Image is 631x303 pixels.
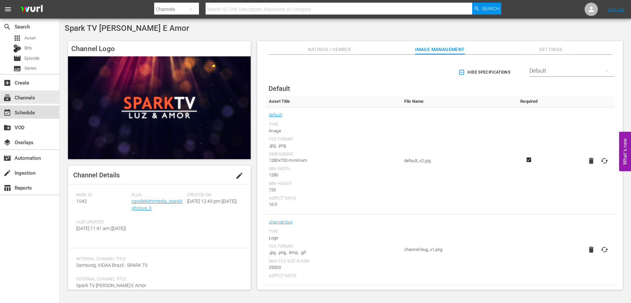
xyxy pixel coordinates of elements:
td: default_v2.jpg [401,107,515,214]
div: .jpg, .png, .bmp, .gif [269,249,398,256]
div: File Format [269,244,398,249]
span: Bits Tile [269,289,398,297]
span: Channels [3,94,11,102]
span: Reports [3,184,11,192]
span: Ratings / Genres [304,45,354,54]
span: Asset [13,34,21,42]
span: Created On: [187,193,239,198]
span: menu [4,5,12,13]
span: Hide Specifications [460,69,510,76]
span: Last Updated: [76,220,128,225]
span: Bits [25,45,32,51]
div: 720 [269,187,398,193]
div: Min Height [269,181,398,187]
span: Samsung, VIDAA Brazil - SPARK TV [76,263,148,268]
div: Aspect Ratio [269,196,398,201]
a: Sign Out [607,7,625,12]
div: Image [269,128,398,134]
div: Max File Size In Kbs [269,259,398,264]
a: default [269,111,282,119]
div: Default [530,62,614,80]
span: 1042 [76,199,87,204]
span: Automation [3,154,11,162]
span: Search [3,23,11,31]
a: channel-bug [269,218,293,226]
div: Type [269,229,398,235]
span: Episode [13,54,21,62]
span: Create [3,79,11,87]
img: ans4CAIJ8jUAAAAAAAAAAAAAAAAAAAAAAAAgQb4GAAAAAAAAAAAAAAAAAAAAAAAAJMjXAAAAAAAAAAAAAAAAAAAAAAAAgAT5G... [16,2,48,17]
span: Slug: [132,193,184,198]
span: Channel Details [73,171,120,179]
h4: Channel Logo [68,41,251,56]
div: 16:9 [269,201,398,208]
span: Spark TV [PERSON_NAME] E Amor [65,24,189,33]
span: Default [269,85,290,92]
div: .jpg, .png [269,142,398,149]
button: Hide Specifications [457,63,513,82]
span: [DATE] 11:41 am ([DATE]) [76,226,126,231]
span: Episode [25,55,39,62]
th: Required [515,95,543,107]
span: VOD [3,124,11,132]
span: Search [482,3,499,15]
a: candlelightmedia_sparklightlove_3 [132,199,182,211]
svg: Required [525,157,533,163]
div: Logo [269,235,398,241]
button: Open Feedback Widget [619,132,631,171]
div: Type [269,122,398,128]
div: Bits [13,44,21,52]
span: [DATE] 12:43 pm ([DATE]) [187,199,237,204]
span: Series [25,65,36,72]
th: Asset Title [266,95,401,107]
div: Dimensions [269,152,398,157]
span: Asset [25,35,35,41]
div: 25000 [269,264,398,271]
div: 1280 [269,172,398,178]
span: Series [13,65,21,73]
span: Image Management [415,45,465,54]
span: Internal Channel Title: [76,257,239,262]
span: Overlays [3,139,11,147]
button: edit [231,168,247,184]
div: File Format [269,137,398,142]
div: Min Width [269,166,398,172]
button: Search [472,3,501,15]
div: Aspect Ratio [269,273,398,279]
span: edit [235,172,243,180]
img: Spark TV Luz E Amor [68,56,251,159]
span: Wurl ID: [76,193,128,198]
span: Schedule [3,109,11,117]
span: External Channel Title: [76,277,239,282]
span: Settings [526,45,576,54]
span: Spark TV [PERSON_NAME] E Amor [76,283,146,288]
div: 1280x720 minimum [269,157,398,164]
td: channel-bug_v1.png [401,214,515,285]
th: File Name [401,95,515,107]
span: Ingestion [3,169,11,177]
